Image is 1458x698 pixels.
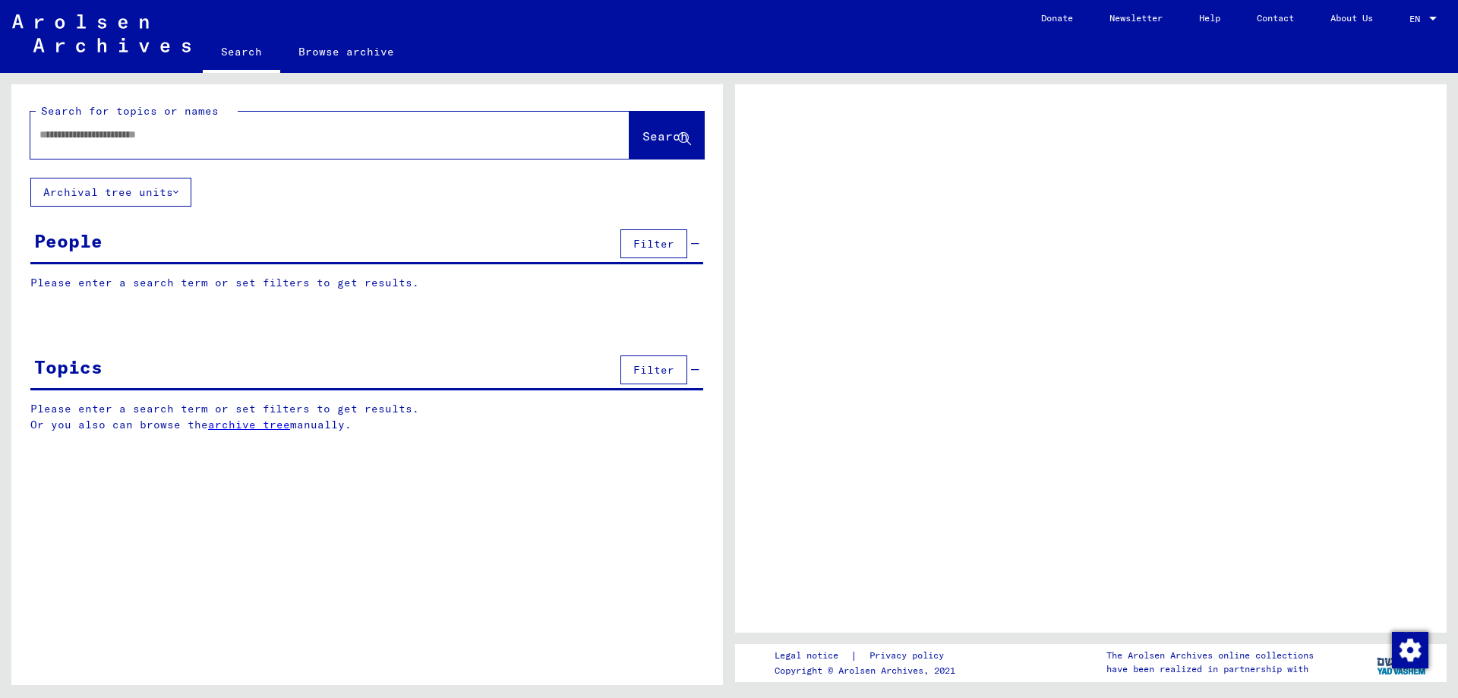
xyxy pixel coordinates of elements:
a: archive tree [208,418,290,431]
div: | [775,648,962,664]
div: Change consent [1391,631,1428,668]
img: yv_logo.png [1374,643,1431,681]
span: EN [1409,14,1426,24]
img: Change consent [1392,632,1428,668]
div: People [34,227,103,254]
span: Search [642,128,688,144]
p: Copyright © Arolsen Archives, 2021 [775,664,962,677]
a: Search [203,33,280,73]
a: Browse archive [280,33,412,70]
a: Legal notice [775,648,850,664]
p: Please enter a search term or set filters to get results. [30,275,703,291]
div: Topics [34,353,103,381]
span: Filter [633,363,674,377]
a: Privacy policy [857,648,962,664]
p: The Arolsen Archives online collections [1106,649,1314,662]
mat-label: Search for topics or names [41,104,219,118]
button: Archival tree units [30,178,191,207]
p: Please enter a search term or set filters to get results. Or you also can browse the manually. [30,401,704,433]
button: Filter [620,229,687,258]
img: Arolsen_neg.svg [12,14,191,52]
span: Filter [633,237,674,251]
p: have been realized in partnership with [1106,662,1314,676]
button: Search [630,112,704,159]
button: Filter [620,355,687,384]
